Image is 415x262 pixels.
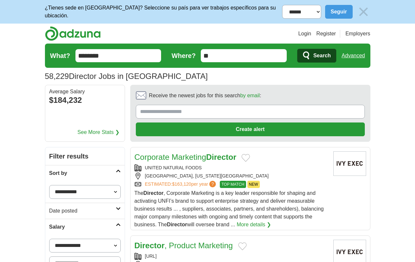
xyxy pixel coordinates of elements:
[145,165,202,170] a: UNITED NATURAL FOODS
[172,51,196,61] label: Where?
[238,242,247,250] button: Add to favorite jobs
[241,154,250,162] button: Add to favorite jobs
[135,153,237,161] a: Corporate MarketingDirector
[45,203,125,219] a: Date posted
[357,5,370,19] img: icon_close_no_bg.svg
[135,253,328,260] div: [URL]
[247,181,260,188] span: NEW
[45,4,282,20] p: ¿Tienes sede en [GEOGRAPHIC_DATA]? Seleccione su país para ver trabajos específicos para su ubica...
[49,223,116,231] h2: Salary
[220,181,246,188] span: TOP MATCH
[333,151,366,176] img: United Natural Foods logo
[240,93,260,98] a: by email
[45,147,125,165] h2: Filter results
[325,5,353,19] button: Seguir
[135,190,324,227] span: The , Corporate Marketing is a key leader responsible for shaping and activating UNFI’s brand to ...
[45,219,125,235] a: Salary
[313,49,331,62] span: Search
[297,49,336,63] button: Search
[143,190,163,196] strong: Director
[172,181,191,187] span: $163,120
[136,122,365,136] button: Create alert
[298,30,311,38] a: Login
[45,165,125,181] a: Sort by
[237,221,271,229] a: More details ❯
[135,241,233,250] a: Director, Product Marketing
[77,128,119,136] a: See More Stats ❯
[206,153,236,161] strong: Director
[316,30,336,38] a: Register
[49,89,121,94] div: Average Salary
[135,173,328,179] div: [GEOGRAPHIC_DATA], [US_STATE][GEOGRAPHIC_DATA]
[50,51,70,61] label: What?
[145,181,218,188] a: ESTIMATED:$163,120per year?
[49,94,121,106] div: $184,232
[45,70,69,82] span: 58,229
[342,49,365,62] a: Advanced
[135,241,165,250] strong: Director
[167,222,187,227] strong: Director
[49,207,116,215] h2: Date posted
[49,169,116,177] h2: Sort by
[45,72,208,81] h1: Director Jobs in [GEOGRAPHIC_DATA]
[209,181,216,187] span: ?
[45,26,101,41] img: Adzuna logo
[345,30,370,38] a: Employers
[149,92,261,100] span: Receive the newest jobs for this search :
